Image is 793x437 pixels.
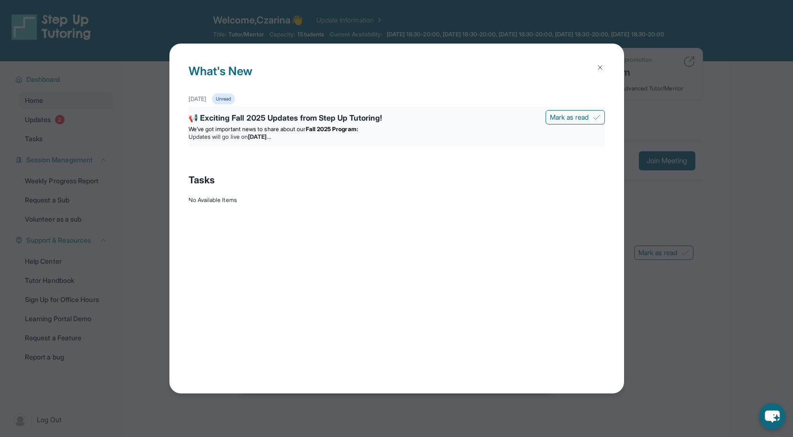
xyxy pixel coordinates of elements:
[189,63,605,93] h1: What's New
[189,196,605,204] div: No Available Items
[189,112,605,125] div: 📢 Exciting Fall 2025 Updates from Step Up Tutoring!
[546,110,605,124] button: Mark as read
[550,112,589,122] span: Mark as read
[759,403,785,429] button: chat-button
[212,93,235,104] div: Unread
[306,125,358,133] strong: Fall 2025 Program:
[593,113,601,121] img: Mark as read
[248,133,270,140] strong: [DATE]
[189,125,306,133] span: We’ve got important news to share about our
[189,95,206,103] div: [DATE]
[189,133,605,141] li: Updates will go live on
[596,64,604,71] img: Close Icon
[189,173,215,187] span: Tasks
